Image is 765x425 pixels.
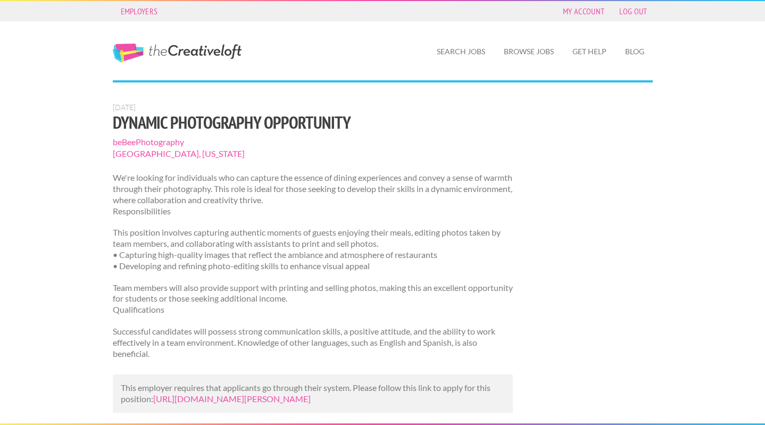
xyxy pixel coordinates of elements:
[113,103,136,112] span: [DATE]
[153,394,311,404] a: [URL][DOMAIN_NAME][PERSON_NAME]
[558,4,610,19] a: My Account
[113,44,242,63] a: The Creative Loft
[614,4,652,19] a: Log Out
[495,39,562,64] a: Browse Jobs
[115,4,163,19] a: Employers
[617,39,653,64] a: Blog
[113,227,513,271] p: This position involves capturing authentic moments of guests enjoying their meals, editing photos...
[113,148,513,160] span: [GEOGRAPHIC_DATA], [US_STATE]
[428,39,494,64] a: Search Jobs
[121,382,505,405] p: This employer requires that applicants go through their system. Please follow this link to apply ...
[113,136,513,148] span: beBeePhotography
[113,113,513,132] h1: Dynamic Photography Opportunity
[113,172,513,216] p: We're looking for individuals who can capture the essence of dining experiences and convey a sens...
[564,39,615,64] a: Get Help
[113,282,513,315] p: Team members will also provide support with printing and selling photos, making this an excellent...
[113,326,513,359] p: Successful candidates will possess strong communication skills, a positive attitude, and the abil...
